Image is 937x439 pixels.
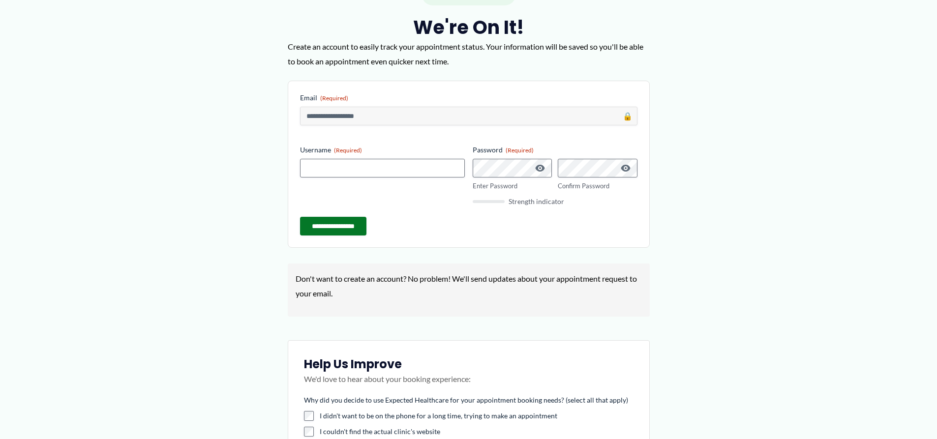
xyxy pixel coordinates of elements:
[288,15,650,39] h2: We're On It!
[506,146,534,154] span: (Required)
[300,93,637,103] label: Email
[473,145,534,155] legend: Password
[334,146,362,154] span: (Required)
[304,372,634,396] p: We'd love to hear about your booking experience:
[304,395,628,405] legend: Why did you decide to use Expected Healthcare for your appointment booking needs? (select all tha...
[473,181,552,191] label: Enter Password
[473,198,637,205] div: Strength indicator
[300,145,465,155] label: Username
[288,39,650,68] p: Create an account to easily track your appointment status. Your information will be saved so you'...
[296,271,642,300] p: Don't want to create an account? No problem! We'll send updates about your appointment request to...
[304,356,634,372] h3: Help Us Improve
[534,162,546,174] button: Show Password
[320,411,634,421] label: I didn't want to be on the phone for a long time, trying to make an appointment
[620,162,632,174] button: Show Password
[558,181,637,191] label: Confirm Password
[320,427,634,437] label: I couldn't find the actual clinic's website
[320,94,348,102] span: (Required)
